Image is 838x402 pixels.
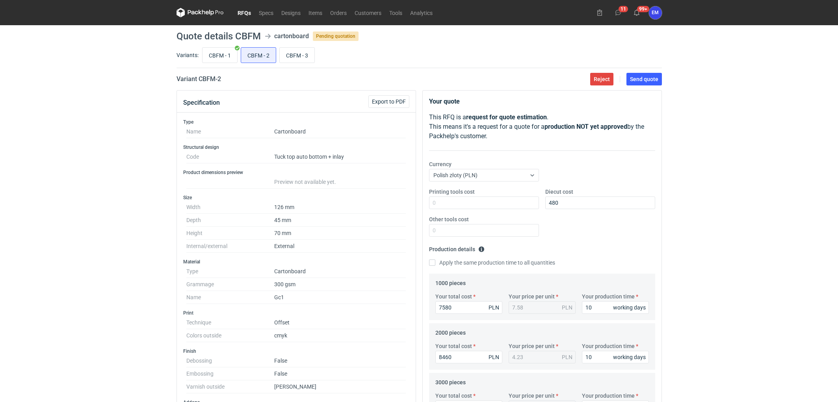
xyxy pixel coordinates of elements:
div: PLN [489,353,499,361]
label: Your price per unit [509,342,555,350]
svg: Packhelp Pro [177,8,224,17]
dt: Name [186,125,274,138]
label: Diecut cost [545,188,573,196]
dt: Varnish outside [186,380,274,393]
button: Specification [183,93,220,112]
a: Tools [385,8,406,17]
div: cartonboard [274,31,309,41]
label: CBFM - 3 [279,47,315,63]
dd: False [274,354,406,367]
a: Customers [351,8,385,17]
a: RFQs [234,8,255,17]
a: Designs [277,8,305,17]
dd: Cartonboard [274,265,406,278]
dd: 45 mm [274,214,406,227]
legend: Production details [429,243,485,252]
dt: Type [186,265,274,278]
label: Apply the same production time to all quantities [429,259,555,267]
input: 0 [435,351,502,363]
button: Export to PDF [368,95,409,108]
dt: Colors outside [186,329,274,342]
span: Pending quotation [313,31,359,41]
dd: cmyk [274,329,406,342]
input: 0 [429,196,539,209]
span: Send quote [630,76,658,82]
span: Reject [594,76,610,82]
input: 0 [435,301,502,314]
label: Other tools cost [429,215,469,223]
div: PLN [562,353,572,361]
h3: Product dimensions preview [183,169,409,176]
button: EM [649,6,662,19]
button: 99+ [630,6,643,19]
dd: [PERSON_NAME] [274,380,406,393]
dd: 126 mm [274,201,406,214]
div: working days [613,304,646,311]
dt: Code [186,150,274,163]
h2: Variant CBFM - 2 [177,74,221,84]
label: CBFM - 2 [241,47,276,63]
button: Send quote [626,73,662,85]
dd: Offset [274,316,406,329]
dt: Depth [186,214,274,227]
legend: 1000 pieces [435,277,466,286]
label: Your total cost [435,342,472,350]
label: Printing tools cost [429,188,475,196]
dt: Width [186,201,274,214]
span: Export to PDF [372,99,406,104]
div: working days [613,353,646,361]
input: 0 [582,301,649,314]
dt: Internal/external [186,240,274,253]
label: CBFM - 1 [202,47,238,63]
a: Analytics [406,8,437,17]
dt: Debossing [186,354,274,367]
h1: Quote details CBFM [177,31,261,41]
p: This RFQ is a . This means it's a request for a quote for a by the Packhelp's customer. [429,113,655,141]
label: Your price per unit [509,392,555,400]
h3: Material [183,259,409,265]
dd: 70 mm [274,227,406,240]
dt: Grammage [186,278,274,291]
a: Orders [326,8,351,17]
input: 0 [545,196,655,209]
h3: Size [183,195,409,201]
dd: Tuck top auto bottom + inlay [274,150,406,163]
button: Reject [590,73,613,85]
label: Currency [429,160,452,168]
h3: Print [183,310,409,316]
dd: 300 gsm [274,278,406,291]
strong: production NOT yet approved [544,123,627,130]
dt: Technique [186,316,274,329]
input: 0 [582,351,649,363]
label: Your production time [582,392,635,400]
h3: Structural design [183,144,409,150]
h3: Finish [183,348,409,354]
label: Your total cost [435,293,472,300]
strong: Your quote [429,98,460,105]
button: 11 [612,6,624,19]
a: Items [305,8,326,17]
strong: request for quote estimation [466,113,547,121]
label: Your total cost [435,392,472,400]
legend: 2000 pieces [435,326,466,336]
dd: False [274,367,406,380]
span: Preview not available yet. [274,179,336,185]
dd: Gc1 [274,291,406,304]
dt: Embossing [186,367,274,380]
legend: 3000 pieces [435,376,466,385]
dt: Name [186,291,274,304]
div: Ewelina Macek [649,6,662,19]
label: Your production time [582,293,635,300]
label: Your production time [582,342,635,350]
span: Polish złoty (PLN) [433,172,478,178]
label: Your price per unit [509,293,555,300]
div: PLN [562,304,572,311]
a: Specs [255,8,277,17]
dd: External [274,240,406,253]
h3: Type [183,119,409,125]
input: 0 [429,224,539,237]
label: Variants: [177,51,199,59]
dd: Cartonboard [274,125,406,138]
div: PLN [489,304,499,311]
